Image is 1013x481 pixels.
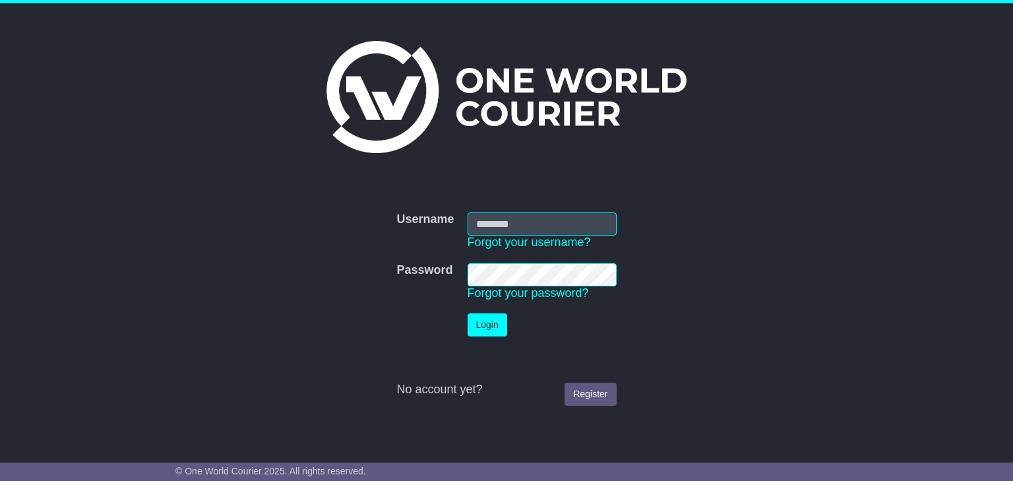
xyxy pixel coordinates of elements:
[565,383,616,406] a: Register
[396,383,616,397] div: No account yet?
[396,212,454,227] label: Username
[468,286,589,300] a: Forgot your password?
[175,466,366,476] span: © One World Courier 2025. All rights reserved.
[326,41,687,153] img: One World
[396,263,452,278] label: Password
[468,236,591,249] a: Forgot your username?
[468,313,507,337] button: Login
